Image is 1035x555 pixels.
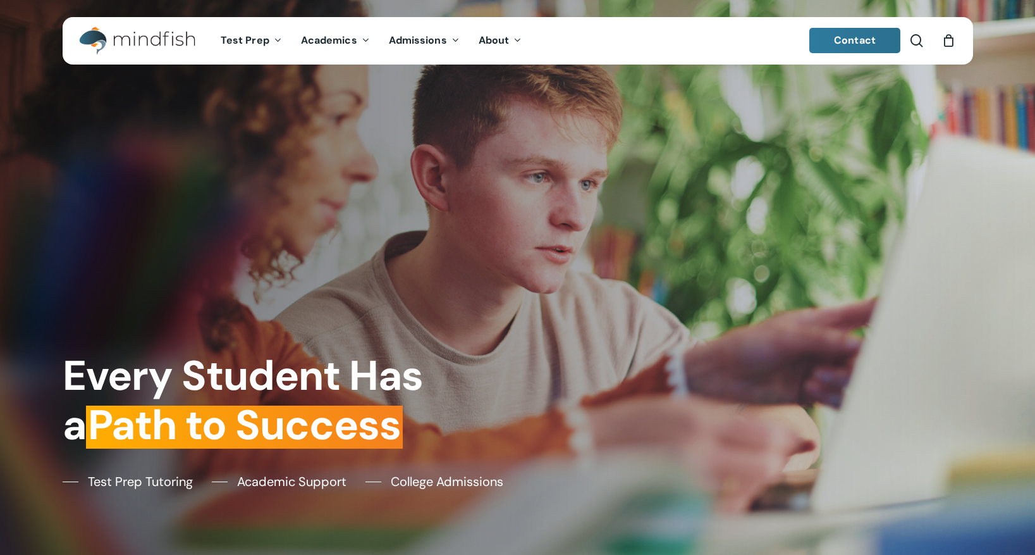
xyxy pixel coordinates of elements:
nav: Main Menu [211,17,531,65]
a: Test Prep Tutoring [63,472,193,491]
a: College Admissions [365,472,503,491]
span: Academic Support [237,472,346,491]
h1: Every Student Has a [63,351,508,451]
span: Contact [834,34,876,47]
em: Path to Success [86,398,403,452]
header: Main Menu [63,17,973,65]
a: Academics [291,35,379,46]
a: Admissions [379,35,469,46]
a: Cart [942,34,956,47]
span: Test Prep [221,34,269,47]
span: Admissions [389,34,447,47]
a: About [469,35,532,46]
span: Academics [301,34,357,47]
a: Academic Support [212,472,346,491]
span: Test Prep Tutoring [88,472,193,491]
a: Contact [809,28,900,53]
span: College Admissions [391,472,503,491]
span: About [479,34,510,47]
a: Test Prep [211,35,291,46]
